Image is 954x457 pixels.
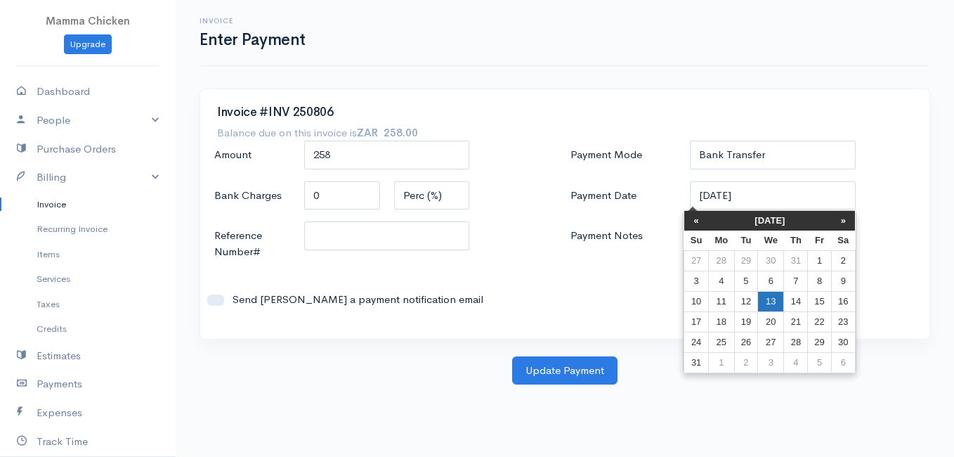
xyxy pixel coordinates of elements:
td: 28 [784,332,808,352]
td: 25 [708,332,734,352]
th: Su [684,231,709,251]
td: 14 [784,291,808,311]
td: 26 [734,332,757,352]
td: 19 [734,311,757,332]
label: Payment Mode [563,141,683,169]
td: 31 [784,250,808,271]
td: 17 [684,311,709,332]
td: 16 [831,291,855,311]
td: 3 [684,271,709,291]
td: 6 [758,271,784,291]
td: 1 [708,352,734,373]
td: 18 [708,311,734,332]
td: 30 [758,250,784,271]
td: 5 [808,352,831,373]
td: 3 [758,352,784,373]
th: Th [784,231,808,251]
td: 13 [758,291,784,311]
th: « [684,211,709,231]
td: 27 [684,250,709,271]
td: 21 [784,311,808,332]
a: Upgrade [64,34,112,55]
span: Mamma Chicken [46,14,130,27]
label: Payment Date [563,181,683,210]
td: 31 [684,352,709,373]
label: Amount [207,141,297,169]
td: 15 [808,291,831,311]
td: 7 [784,271,808,291]
th: [DATE] [708,211,831,231]
h6: Invoice [200,17,306,25]
td: 30 [831,332,855,352]
td: 2 [831,250,855,271]
th: Fr [808,231,831,251]
th: Mo [708,231,734,251]
h1: Enter Payment [200,31,306,49]
td: 4 [708,271,734,291]
label: Bank Charges [207,181,297,210]
td: 23 [831,311,855,332]
td: 8 [808,271,831,291]
label: Payment Notes [563,221,683,264]
td: 11 [708,291,734,311]
label: Send [PERSON_NAME] a payment notification email [224,292,552,308]
strong: ZAR 258.00 [357,126,418,139]
td: 22 [808,311,831,332]
label: Reference Number# [207,221,297,266]
td: 9 [831,271,855,291]
td: 27 [758,332,784,352]
th: Tu [734,231,757,251]
th: We [758,231,784,251]
td: 28 [708,250,734,271]
td: 12 [734,291,757,311]
th: » [831,211,855,231]
td: 1 [808,250,831,271]
td: 10 [684,291,709,311]
button: Update Payment [512,356,618,385]
h7: Balance due on this invoice is [217,126,418,139]
td: 6 [831,352,855,373]
td: 4 [784,352,808,373]
td: 29 [734,250,757,271]
h3: Invoice #INV 250806 [217,106,913,120]
td: 20 [758,311,784,332]
td: 24 [684,332,709,352]
td: 29 [808,332,831,352]
td: 5 [734,271,757,291]
th: Sa [831,231,855,251]
td: 2 [734,352,757,373]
